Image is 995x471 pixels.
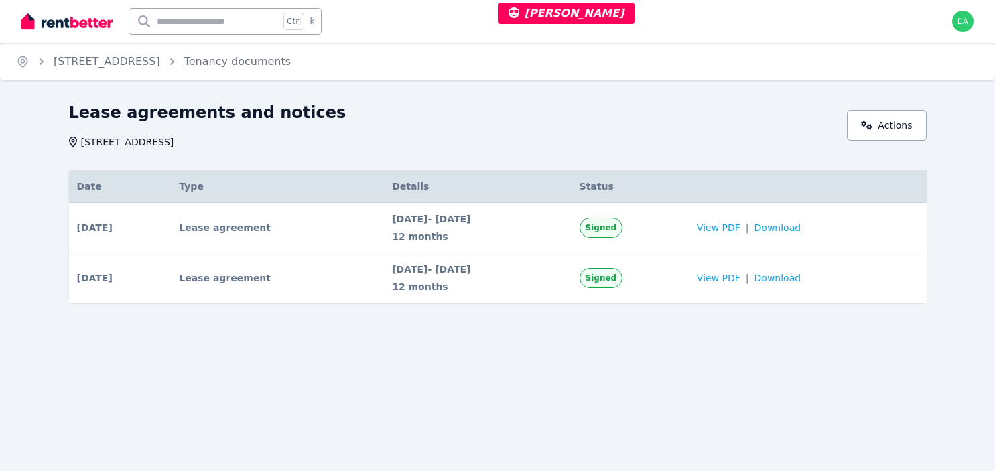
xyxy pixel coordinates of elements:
[392,263,563,276] span: [DATE] - [DATE]
[586,273,617,283] span: Signed
[586,222,617,233] span: Signed
[77,271,113,285] span: [DATE]
[754,271,801,285] span: Download
[384,170,571,203] th: Details
[509,7,624,19] span: [PERSON_NAME]
[392,230,563,243] span: 12 months
[952,11,974,32] img: earl@rentbetter.com.au
[81,135,174,149] span: [STREET_ADDRESS]
[392,212,563,226] span: [DATE] - [DATE]
[69,170,172,203] th: Date
[697,271,740,285] span: View PDF
[572,170,689,203] th: Status
[69,102,346,123] h1: Lease agreements and notices
[21,11,113,31] img: RentBetter
[171,253,384,304] td: Lease agreement
[283,13,304,30] span: Ctrl
[697,221,740,234] span: View PDF
[746,221,749,234] span: |
[54,55,160,68] a: [STREET_ADDRESS]
[392,280,563,293] span: 12 months
[171,203,384,253] td: Lease agreement
[184,55,291,68] a: Tenancy documents
[847,110,927,141] a: Actions
[77,221,113,234] span: [DATE]
[754,221,801,234] span: Download
[171,170,384,203] th: Type
[746,271,749,285] span: |
[310,16,314,27] span: k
